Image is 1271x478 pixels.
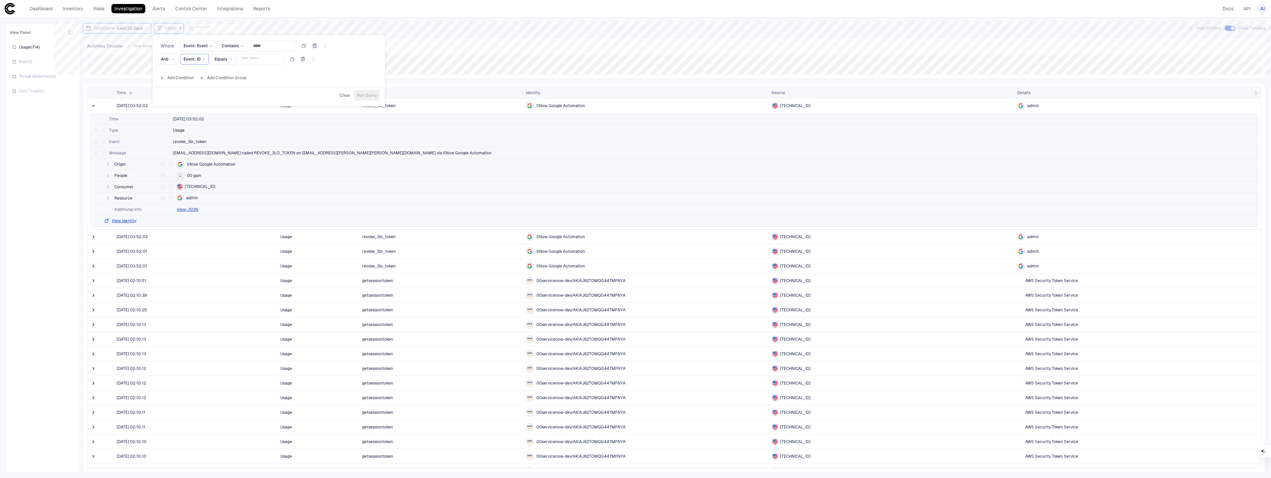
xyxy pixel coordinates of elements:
[184,57,201,62] span: Event: ID
[222,43,239,49] span: Contains
[338,90,352,101] button: Clear
[158,73,195,83] button: Add Condition
[161,57,168,62] span: And
[214,57,227,62] span: Equals
[161,43,174,49] span: Where
[198,73,248,83] button: Add Condition Group
[184,43,208,49] span: Event: Event
[340,93,350,98] span: Clear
